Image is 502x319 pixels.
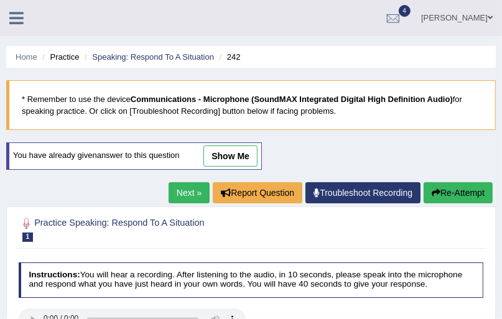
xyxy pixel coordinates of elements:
[216,51,241,63] li: 242
[19,262,484,298] h4: You will hear a recording. After listening to the audio, in 10 seconds, please speak into the mic...
[92,52,214,62] a: Speaking: Respond To A Situation
[6,80,496,130] blockquote: * Remember to use the device for speaking practice. Or click on [Troubleshoot Recording] button b...
[169,182,210,203] a: Next »
[203,146,258,167] a: show me
[131,95,453,104] b: Communications - Microphone (SoundMAX Integrated Digital High Definition Audio)
[29,270,80,279] b: Instructions:
[6,142,262,170] div: You have already given answer to this question
[213,182,302,203] button: Report Question
[16,52,37,62] a: Home
[399,5,411,17] span: 4
[22,233,34,242] span: 1
[39,51,79,63] li: Practice
[424,182,493,203] button: Re-Attempt
[19,216,307,242] h2: Practice Speaking: Respond To A Situation
[305,182,421,203] a: Troubleshoot Recording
